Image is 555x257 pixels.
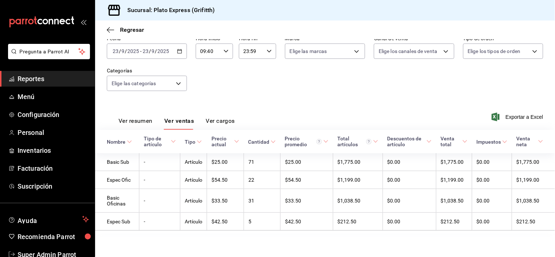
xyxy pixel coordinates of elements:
span: Regresar [120,26,144,33]
span: Elige las marcas [290,48,327,55]
span: Configuración [18,110,89,120]
td: $0.00 [472,189,512,213]
td: Artículo [180,189,207,213]
div: Total artículos [337,136,372,147]
div: Venta total [440,136,461,147]
td: $0.00 [472,213,512,231]
td: $0.00 [383,189,436,213]
td: $25.00 [207,153,244,171]
td: $1,199.00 [333,171,383,189]
td: Artículo [180,153,207,171]
label: Categorías [107,68,187,73]
span: Pregunta a Parrot AI [20,48,79,56]
span: Impuestos [476,139,507,145]
td: $0.00 [383,171,436,189]
td: Artículo [180,171,207,189]
svg: Precio promedio = Total artículos / cantidad [316,139,322,144]
span: / [155,48,157,54]
td: - [139,213,180,231]
td: $54.50 [207,171,244,189]
h3: Sucursal: Plato Express (Grifitth) [121,6,215,15]
div: Tipo [185,139,195,145]
input: -- [112,48,119,54]
button: Exportar a Excel [493,113,543,121]
td: $25.00 [280,153,333,171]
div: Precio promedio [285,136,322,147]
td: $54.50 [280,171,333,189]
td: $42.50 [207,213,244,231]
td: $1,038.50 [436,189,472,213]
button: Ver ventas [164,117,194,130]
span: Inventarios [18,145,89,155]
td: $33.50 [280,189,333,213]
span: Reportes [18,74,89,84]
div: Venta neta [516,136,537,147]
td: - [139,189,180,213]
span: Facturación [18,163,89,173]
span: Suscripción [18,181,89,191]
input: -- [142,48,149,54]
button: Ver resumen [119,117,153,130]
label: Fecha [107,36,187,41]
span: Tipo [185,139,202,145]
svg: El total artículos considera cambios de precios en los artículos así como costos adicionales por ... [366,139,372,144]
td: Basic Sub [95,153,139,171]
span: / [119,48,121,54]
td: $1,038.50 [333,189,383,213]
td: - [139,171,180,189]
button: open_drawer_menu [80,19,86,25]
div: Nombre [107,139,125,145]
span: / [149,48,151,54]
div: Descuentos de artículo [387,136,425,147]
span: Venta neta [516,136,543,147]
td: $212.50 [512,213,555,231]
label: Hora inicio [196,36,233,41]
td: $212.50 [436,213,472,231]
td: $212.50 [333,213,383,231]
td: $0.00 [383,213,436,231]
td: $0.00 [472,153,512,171]
span: Elige los canales de venta [379,48,437,55]
td: 5 [244,213,280,231]
span: Elige las categorías [112,80,156,87]
td: 31 [244,189,280,213]
td: $1,775.00 [512,153,555,171]
span: Precio promedio [285,136,329,147]
td: Artículo [180,213,207,231]
input: -- [151,48,155,54]
span: Venta total [440,136,468,147]
td: $1,038.50 [512,189,555,213]
td: $0.00 [383,153,436,171]
span: Descuentos de artículo [387,136,432,147]
button: Regresar [107,26,144,33]
span: Cantidad [248,139,276,145]
td: - [139,153,180,171]
td: 71 [244,153,280,171]
label: Hora fin [239,36,276,41]
td: $0.00 [472,171,512,189]
span: Recomienda Parrot [18,232,89,242]
a: Pregunta a Parrot AI [5,53,90,61]
div: Impuestos [476,139,501,145]
span: - [140,48,142,54]
td: $1,775.00 [436,153,472,171]
span: Precio actual [211,136,240,147]
div: navigation tabs [119,117,235,130]
span: Menú [18,92,89,102]
td: $1,199.00 [512,171,555,189]
span: Ayuda [18,215,79,224]
span: Tipo de artículo [144,136,176,147]
span: Total artículos [337,136,378,147]
td: $1,199.00 [436,171,472,189]
span: Nombre [107,139,132,145]
td: Espec Ofic [95,171,139,189]
button: Pregunta a Parrot AI [8,44,90,59]
button: Ver cargos [206,117,235,130]
td: $1,775.00 [333,153,383,171]
span: / [125,48,127,54]
td: Espec Sub [95,213,139,231]
span: Elige los tipos de orden [468,48,521,55]
input: ---- [127,48,139,54]
td: 22 [244,171,280,189]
